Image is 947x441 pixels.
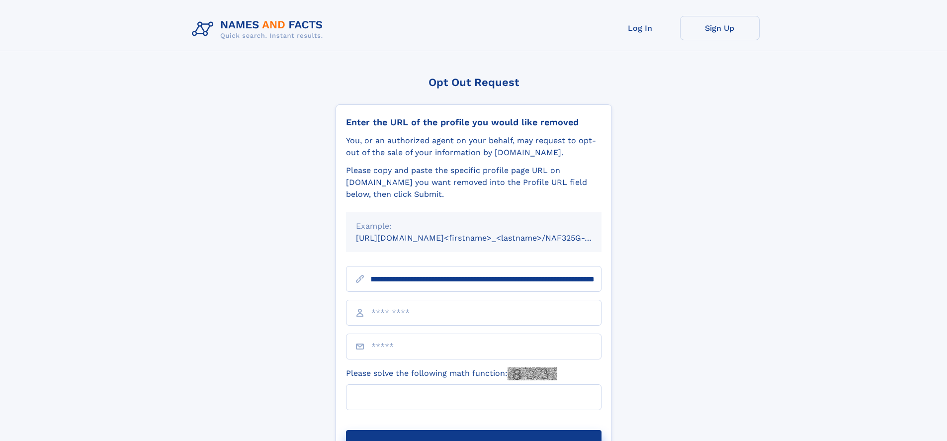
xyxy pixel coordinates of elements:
[601,16,680,40] a: Log In
[356,220,592,232] div: Example:
[356,233,620,243] small: [URL][DOMAIN_NAME]<firstname>_<lastname>/NAF325G-xxxxxxxx
[346,165,602,200] div: Please copy and paste the specific profile page URL on [DOMAIN_NAME] you want removed into the Pr...
[336,76,612,88] div: Opt Out Request
[346,117,602,128] div: Enter the URL of the profile you would like removed
[188,16,331,43] img: Logo Names and Facts
[680,16,760,40] a: Sign Up
[346,135,602,159] div: You, or an authorized agent on your behalf, may request to opt-out of the sale of your informatio...
[346,367,557,380] label: Please solve the following math function:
